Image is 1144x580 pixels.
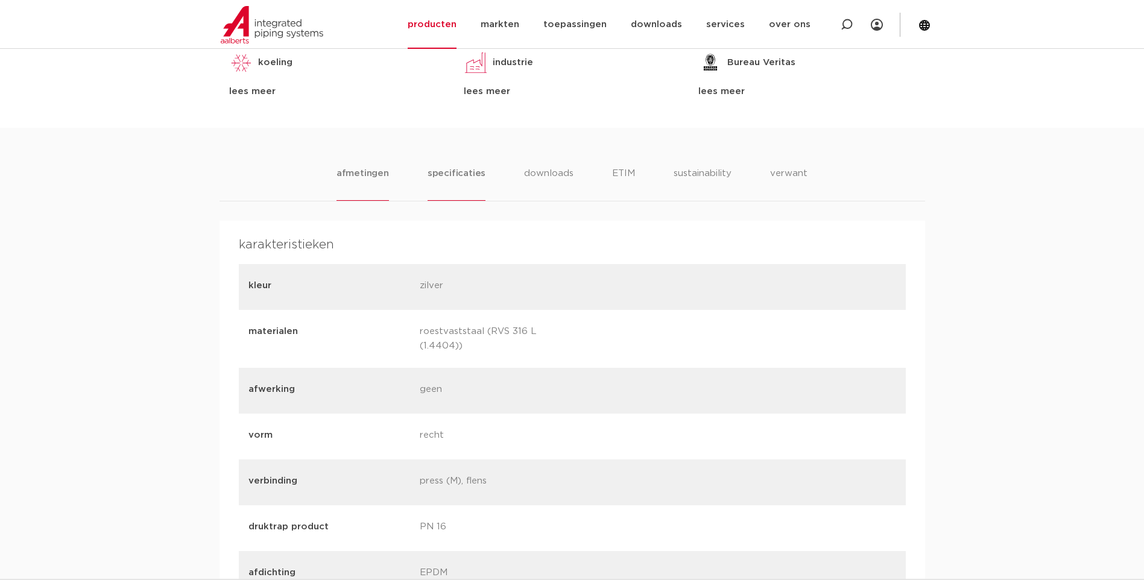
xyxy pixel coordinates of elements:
p: industrie [493,55,533,70]
li: verwant [770,166,807,201]
p: materialen [248,324,411,351]
p: zilver [420,279,582,295]
p: recht [420,428,582,445]
div: lees meer [698,84,915,99]
li: afmetingen [337,166,389,201]
p: afwerking [248,382,411,397]
p: kleur [248,279,411,293]
p: roestvaststaal (RVS 316 L (1.4404)) [420,324,582,353]
img: industrie [464,51,488,75]
li: sustainability [674,166,732,201]
p: vorm [248,428,411,443]
p: geen [420,382,582,399]
p: Bureau Veritas [727,55,795,70]
p: afdichting [248,566,411,580]
p: PN 16 [420,520,582,537]
li: ETIM [612,166,635,201]
p: koeling [258,55,292,70]
div: lees meer [229,84,446,99]
p: press (M), flens [420,474,582,491]
p: verbinding [248,474,411,488]
li: specificaties [428,166,485,201]
p: druktrap product [248,520,411,534]
div: lees meer [464,84,680,99]
li: downloads [524,166,574,201]
h4: karakteristieken [239,235,906,254]
img: Bureau Veritas [698,51,722,75]
img: koeling [229,51,253,75]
